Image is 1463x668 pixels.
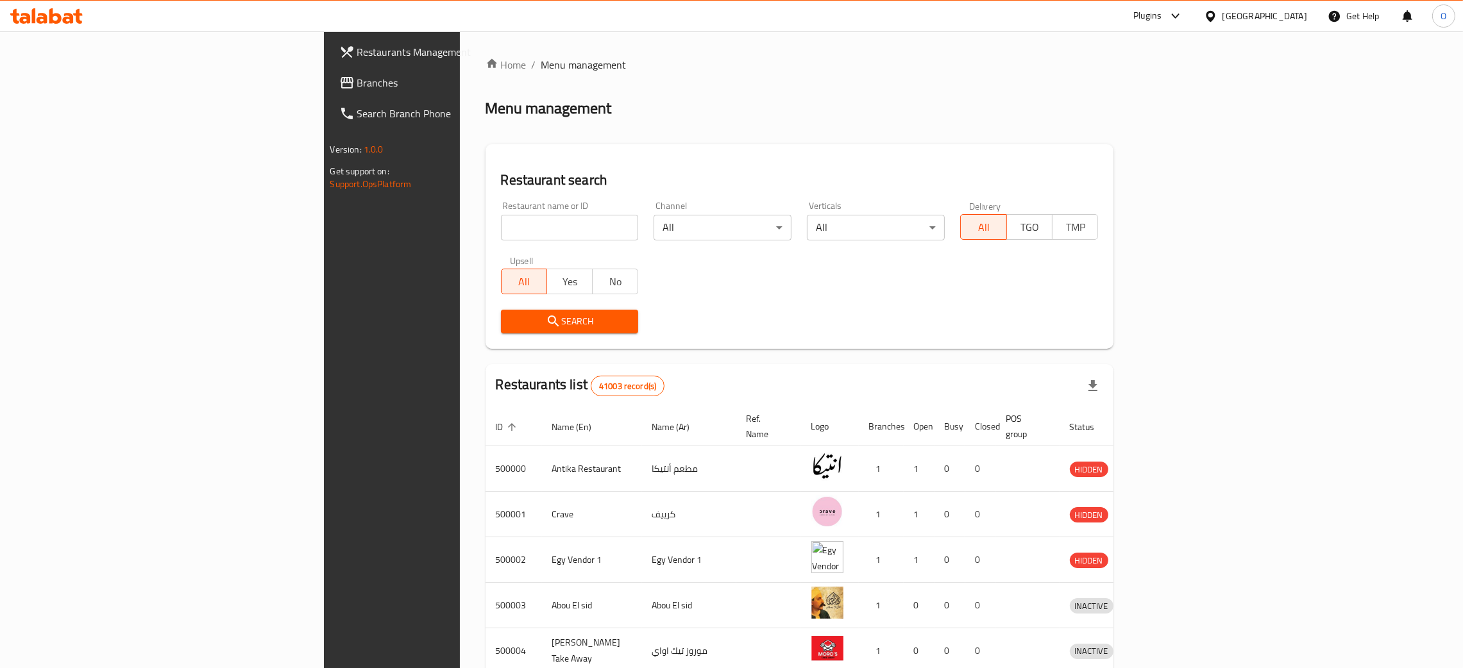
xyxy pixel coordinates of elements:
span: No [598,272,633,291]
button: All [960,214,1006,240]
td: 0 [934,492,965,537]
span: HIDDEN [1070,508,1108,522]
span: INACTIVE [1070,644,1113,658]
div: INACTIVE [1070,598,1113,614]
th: Logo [801,407,859,446]
div: [GEOGRAPHIC_DATA] [1222,9,1307,23]
span: All [966,218,1001,237]
div: HIDDEN [1070,507,1108,522]
td: 1 [859,537,904,583]
span: Status [1070,419,1112,435]
td: 1 [859,492,904,537]
td: 1 [859,446,904,492]
img: Antika Restaurant [811,450,843,482]
th: Closed [965,407,996,446]
div: Plugins [1133,8,1162,24]
span: O [1441,9,1446,23]
td: كرييف [642,492,736,537]
td: مطعم أنتيكا [642,446,736,492]
span: TGO [1012,218,1047,237]
div: All [807,215,945,240]
h2: Restaurants list [496,375,665,396]
span: Name (Ar) [652,419,707,435]
td: 0 [965,537,996,583]
div: Export file [1078,371,1108,401]
td: 0 [965,446,996,492]
td: Abou El sid [542,583,642,628]
label: Upsell [510,256,534,265]
span: 41003 record(s) [591,380,664,392]
td: 1 [904,537,934,583]
span: HIDDEN [1070,462,1108,477]
span: Branches [357,75,558,90]
a: Branches [329,67,568,98]
td: Abou El sid [642,583,736,628]
button: TGO [1006,214,1053,240]
span: All [507,272,542,291]
td: 0 [934,446,965,492]
th: Branches [859,407,904,446]
span: Name (En) [552,419,609,435]
span: Version: [330,141,362,158]
span: Ref. Name [747,411,786,442]
span: Menu management [541,57,627,72]
img: Moro's Take Away [811,632,843,664]
img: Abou El sid [811,587,843,619]
div: Total records count [591,376,664,396]
button: Yes [546,269,593,294]
img: Crave [811,496,843,528]
td: 0 [904,583,934,628]
span: INACTIVE [1070,599,1113,614]
th: Busy [934,407,965,446]
span: POS group [1006,411,1044,442]
td: Egy Vendor 1 [542,537,642,583]
span: Search [511,313,629,330]
td: 0 [934,537,965,583]
span: Restaurants Management [357,44,558,60]
button: All [501,269,547,294]
span: Yes [552,272,588,291]
td: 0 [965,583,996,628]
h2: Restaurant search [501,171,1099,190]
div: All [654,215,791,240]
td: 1 [904,492,934,537]
td: 1 [859,583,904,628]
button: Search [501,310,639,333]
nav: breadcrumb [486,57,1114,72]
button: No [592,269,638,294]
button: TMP [1052,214,1098,240]
td: 0 [934,583,965,628]
h2: Menu management [486,98,612,119]
th: Open [904,407,934,446]
input: Search for restaurant name or ID.. [501,215,639,240]
a: Support.OpsPlatform [330,176,412,192]
td: 1 [904,446,934,492]
td: 0 [965,492,996,537]
td: Crave [542,492,642,537]
td: Antika Restaurant [542,446,642,492]
td: Egy Vendor 1 [642,537,736,583]
span: Search Branch Phone [357,106,558,121]
img: Egy Vendor 1 [811,541,843,573]
a: Restaurants Management [329,37,568,67]
span: ID [496,419,520,435]
span: 1.0.0 [364,141,384,158]
a: Search Branch Phone [329,98,568,129]
span: TMP [1058,218,1093,237]
label: Delivery [969,201,1001,210]
span: HIDDEN [1070,553,1108,568]
span: Get support on: [330,163,389,180]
